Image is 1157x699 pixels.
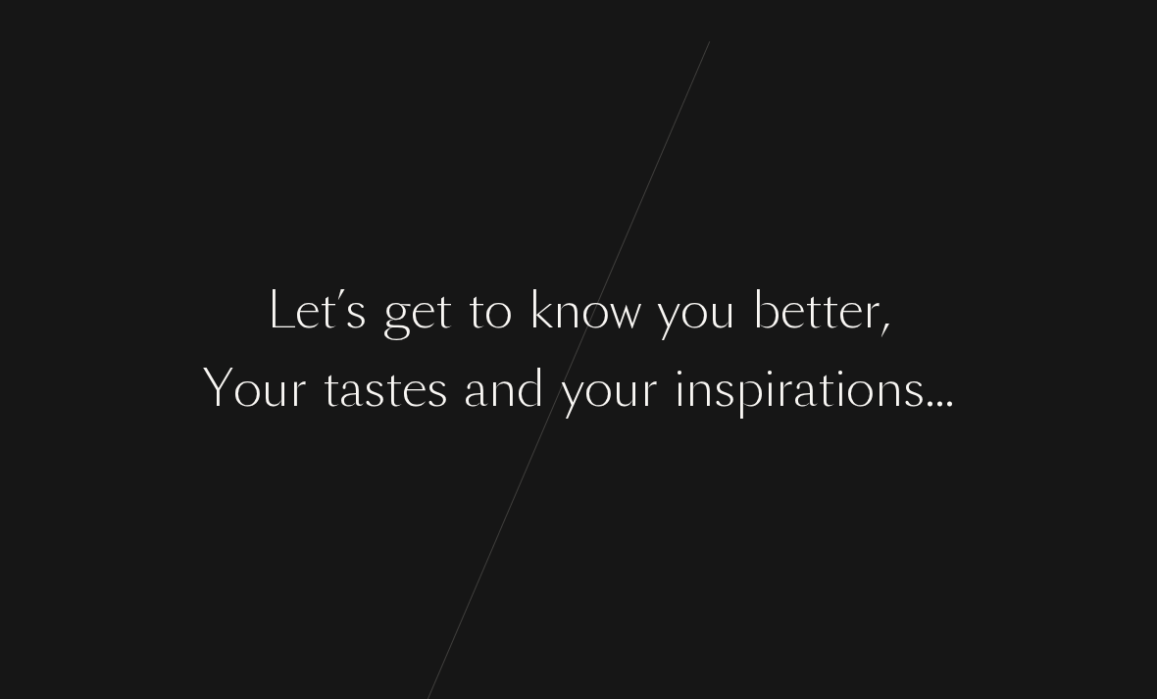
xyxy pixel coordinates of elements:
div: e [402,352,427,425]
div: r [289,352,307,425]
div: . [934,352,944,425]
div: . [944,352,954,425]
div: n [488,352,517,425]
div: t [822,274,838,347]
div: t [385,352,402,425]
div: t [468,274,484,347]
div: n [875,352,903,425]
div: k [528,274,553,347]
div: L [267,274,295,347]
div: u [613,352,640,425]
div: r [863,274,880,347]
div: o [484,274,513,347]
div: , [880,274,890,347]
div: t [435,274,452,347]
div: o [846,352,875,425]
div: a [793,352,818,425]
div: s [427,352,448,425]
div: t [320,274,336,347]
div: y [657,274,680,347]
div: g [382,274,411,347]
div: e [780,274,805,347]
div: s [345,274,367,347]
div: n [685,352,714,425]
div: n [553,274,581,347]
div: i [674,352,685,425]
div: s [364,352,385,425]
div: t [805,274,822,347]
div: s [714,352,735,425]
div: . [925,352,934,425]
div: a [339,352,364,425]
div: e [295,274,320,347]
div: o [584,352,613,425]
div: a [464,352,488,425]
div: d [517,352,545,425]
div: t [818,352,834,425]
div: e [411,274,435,347]
div: r [640,352,658,425]
div: e [838,274,863,347]
div: t [323,352,339,425]
div: ’ [336,274,345,347]
div: i [834,352,846,425]
div: y [561,352,584,425]
div: Y [203,352,233,425]
div: o [581,274,610,347]
div: s [903,352,925,425]
div: u [709,274,736,347]
div: p [735,352,764,425]
div: b [752,274,780,347]
div: u [262,352,289,425]
div: o [233,352,262,425]
div: o [680,274,709,347]
div: i [764,352,776,425]
div: w [610,274,641,347]
div: r [776,352,793,425]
